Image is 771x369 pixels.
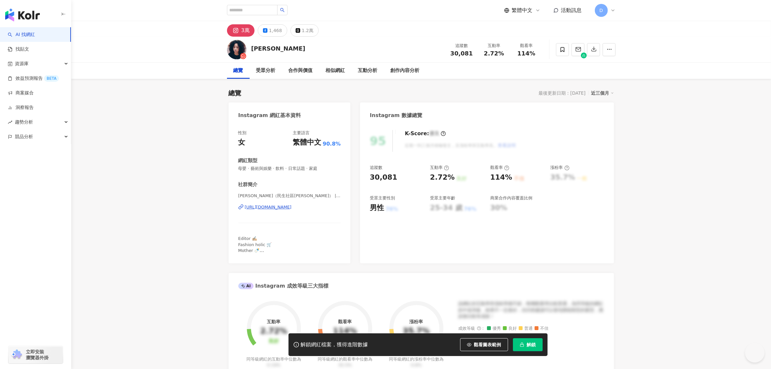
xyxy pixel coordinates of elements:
[289,67,313,75] div: 合作與價值
[561,7,582,13] span: 活動訊息
[550,165,570,171] div: 漲粉率
[519,326,533,331] span: 普通
[238,283,254,289] div: AI
[238,130,247,136] div: 性別
[227,24,255,37] button: 3萬
[487,326,501,331] span: 優秀
[409,319,423,324] div: 漲粉率
[490,173,512,183] div: 114%
[358,67,378,75] div: 互動分析
[405,130,446,137] div: K-Score :
[460,338,508,351] button: 觀看圖表範例
[10,350,23,360] img: chrome extension
[293,137,321,148] div: 繁體中文
[484,50,504,57] span: 2.72%
[269,26,282,35] div: 1,468
[430,195,455,201] div: 受眾主要年齡
[293,130,310,136] div: 主要語言
[411,363,422,367] span: 0.8%
[459,301,604,320] div: 該網紅的互動率和漲粉率都不錯，唯獨觀看率比較普通，為同等級的網紅的中低等級，效果不一定會好，但仍然建議可以發包開箱類型的案型，應該會比較有成效！
[301,341,368,348] div: 解鎖網紅檔案，獲得進階數據
[482,42,506,49] div: 互動率
[245,356,302,368] div: 同等級網紅的互動率中位數為
[26,349,49,361] span: 立即安裝 瀏覽器外掛
[8,31,35,38] a: searchAI 找網紅
[317,356,373,368] div: 同等級網紅的觀看率中位數為
[450,50,473,57] span: 30,081
[503,326,517,331] span: 良好
[474,342,501,347] span: 觀看圖表範例
[238,112,301,119] div: Instagram 網紅基本資料
[245,204,292,210] div: [URL][DOMAIN_NAME]
[535,326,549,331] span: 不佳
[229,89,242,98] div: 總覽
[326,67,345,75] div: 相似網紅
[15,129,33,144] span: 競品分析
[290,24,319,37] button: 1.2萬
[449,42,474,49] div: 追蹤數
[256,67,276,75] div: 受眾分析
[430,173,455,183] div: 2.72%
[302,26,313,35] div: 1.2萬
[238,204,341,210] a: [URL][DOMAIN_NAME]
[370,112,422,119] div: Instagram 數據總覽
[280,8,285,12] span: search
[260,327,287,336] div: 2.72%
[8,120,12,125] span: rise
[238,137,245,148] div: 女
[490,195,532,201] div: 商業合作內容覆蓋比例
[333,327,357,336] div: 114%
[512,7,533,14] span: 繁體中文
[599,7,603,14] span: D
[370,203,384,213] div: 男性
[391,67,420,75] div: 創作內容分析
[338,319,352,324] div: 觀看率
[15,56,28,71] span: 資源庫
[267,319,280,324] div: 互動率
[370,165,382,171] div: 追蹤數
[459,326,604,331] div: 成效等級 ：
[5,8,40,21] img: logo
[238,236,335,259] span: Editor ✍🏼 Fashion holic 🛒 Mother 🍼 找我這邊📩 [EMAIL_ADDRESS][DOMAIN_NAME]
[8,75,59,82] a: 效益預測報告BETA
[513,338,543,351] button: 解鎖
[490,165,509,171] div: 觀看率
[238,282,328,290] div: Instagram 成效等級三大指標
[241,26,250,35] div: 3萬
[517,50,536,57] span: 114%
[514,42,539,49] div: 觀看率
[8,104,34,111] a: 洞察報告
[430,165,449,171] div: 互動率
[8,90,34,96] a: 商案媒合
[238,166,341,172] span: 母嬰 · 藝術與娛樂 · 飲料 · 日常話題 · 家庭
[227,40,246,59] img: KOL Avatar
[591,89,614,97] div: 近三個月
[370,195,395,201] div: 受眾主要性別
[338,363,352,367] span: 35.5%
[238,193,341,199] span: [PERSON_NAME]（民生社區[PERSON_NAME]） | nanci_chen
[238,157,258,164] div: 網紅類型
[258,24,287,37] button: 1,468
[251,44,305,53] div: [PERSON_NAME]
[370,173,397,183] div: 30,081
[527,342,536,347] span: 解鎖
[238,181,258,188] div: 社群簡介
[233,67,243,75] div: 總覽
[323,140,341,148] span: 90.8%
[8,346,63,363] a: chrome extension立即安裝 瀏覽器外掛
[267,363,280,367] span: 0.19%
[539,90,585,96] div: 最後更新日期：[DATE]
[388,356,445,368] div: 同等級網紅的漲粉率中位數為
[403,327,430,336] div: 35.7%
[8,46,29,53] a: 找貼文
[15,115,33,129] span: 趨勢分析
